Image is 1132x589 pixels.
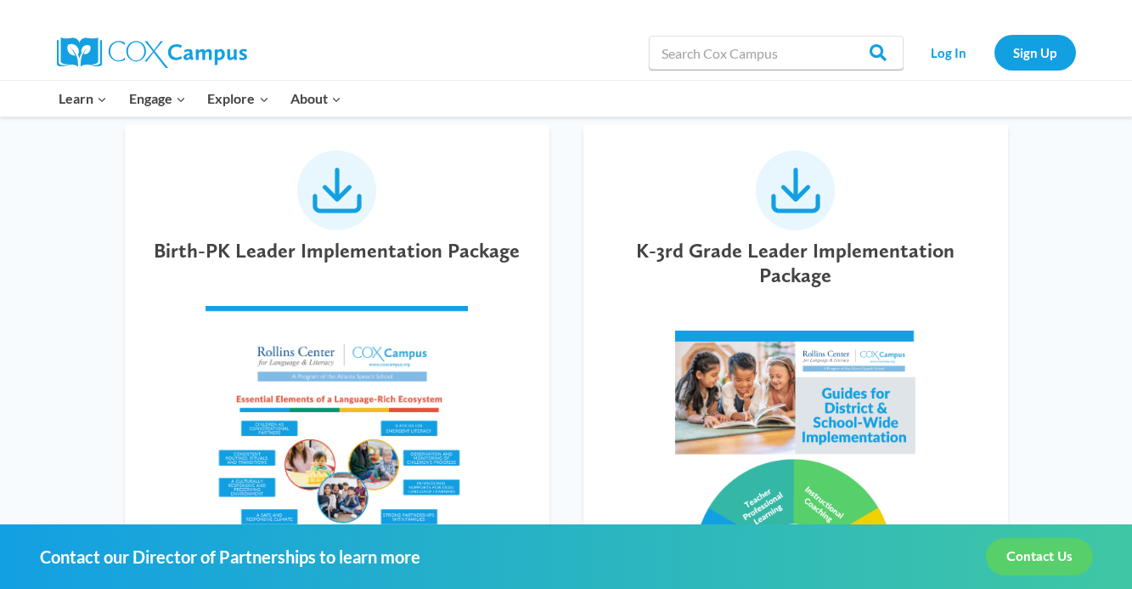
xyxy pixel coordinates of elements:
[649,36,904,70] input: Search Cox Campus
[912,35,1076,70] nav: Secondary Navigation
[154,239,520,263] h5: Birth-PK Leader Implementation Package
[197,81,280,116] button: Child menu of Explore
[48,81,119,116] button: Child menu of Learn
[994,35,1076,70] a: Sign Up
[279,81,352,116] button: Child menu of About
[609,239,983,288] h5: K-3rd Grade Leader Implementation Package
[912,35,986,70] a: Log In
[57,37,247,68] img: Cox Campus
[48,81,352,116] nav: Primary Navigation
[986,538,1093,575] a: Contact Us
[118,81,197,116] button: Child menu of Engage
[40,543,420,570] span: Contact our Director of Partnerships to learn more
